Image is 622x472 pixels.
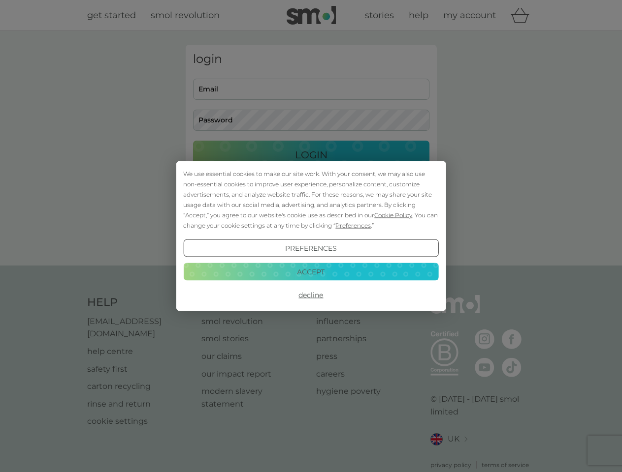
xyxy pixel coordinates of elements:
[183,286,438,304] button: Decline
[176,161,446,311] div: Cookie Consent Prompt
[183,263,438,280] button: Accept
[183,169,438,231] div: We use essential cookies to make our site work. With your consent, we may also use non-essential ...
[374,211,412,219] span: Cookie Policy
[183,239,438,257] button: Preferences
[335,222,371,229] span: Preferences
